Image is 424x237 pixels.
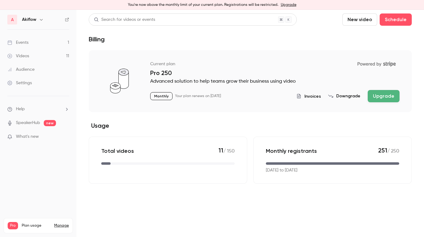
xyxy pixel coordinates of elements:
p: Monthly [150,92,173,100]
p: Pro 250 [150,69,400,77]
div: Settings [7,80,32,86]
span: What's new [16,134,39,140]
div: Search for videos or events [94,17,155,23]
iframe: Noticeable Trigger [62,134,69,140]
p: Monthly registrants [266,147,317,155]
h2: Usage [89,122,412,129]
span: 251 [378,147,387,154]
span: Pro [8,222,18,229]
button: Downgrade [328,93,360,99]
p: / 250 [378,147,399,155]
button: Invoices [296,93,321,100]
button: New video [342,13,377,26]
span: Help [16,106,25,112]
p: / 150 [218,147,235,155]
span: new [44,120,56,126]
span: Invoices [304,93,321,100]
p: Advanced solution to help teams grow their business using video [150,78,400,85]
button: Upgrade [368,90,400,102]
span: A [11,17,14,23]
p: Your plan renews on [DATE] [175,94,221,99]
p: Current plan [150,61,175,67]
span: 11 [218,147,223,154]
section: billing [89,50,412,184]
li: help-dropdown-opener [7,106,69,112]
h1: Billing [89,36,105,43]
div: Videos [7,53,29,59]
h6: Akiflow [22,17,36,23]
button: Schedule [380,13,412,26]
a: SpeakerHub [16,120,40,126]
p: [DATE] to [DATE] [266,167,297,174]
a: Manage [54,223,69,228]
div: Audience [7,66,35,73]
p: Total videos [101,147,134,155]
span: Plan usage [22,223,50,228]
div: Events [7,39,28,46]
a: Upgrade [281,2,296,7]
